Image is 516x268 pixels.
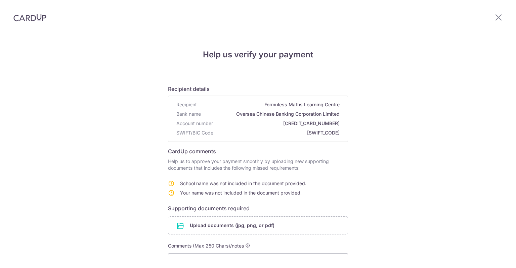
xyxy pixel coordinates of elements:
span: SWIFT/BIC Code [176,129,213,136]
img: CardUp [13,13,46,21]
h4: Help us verify your payment [168,49,348,61]
div: Upload documents (jpg, png, or pdf) [168,216,348,234]
span: Oversea Chinese Banking Corporation Limited [204,111,340,117]
span: [SWIFT_CODE] [216,129,340,136]
span: Account number [176,120,213,127]
h6: CardUp comments [168,147,348,155]
span: Recipient [176,101,197,108]
span: Your name was not included in the document provided. [180,190,302,196]
p: Help us to approve your payment smoothly by uploading new supporting documents that includes the ... [168,158,348,171]
span: Bank name [176,111,201,117]
span: Formuless Maths Learning Centre [200,101,340,108]
h6: Supporting documents required [168,204,348,212]
span: [CREDIT_CARD_NUMBER] [216,120,340,127]
h6: Recipient details [168,85,348,93]
span: Comments (Max 250 Chars)/notes [168,243,244,249]
span: School name was not included in the document provided. [180,180,306,186]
